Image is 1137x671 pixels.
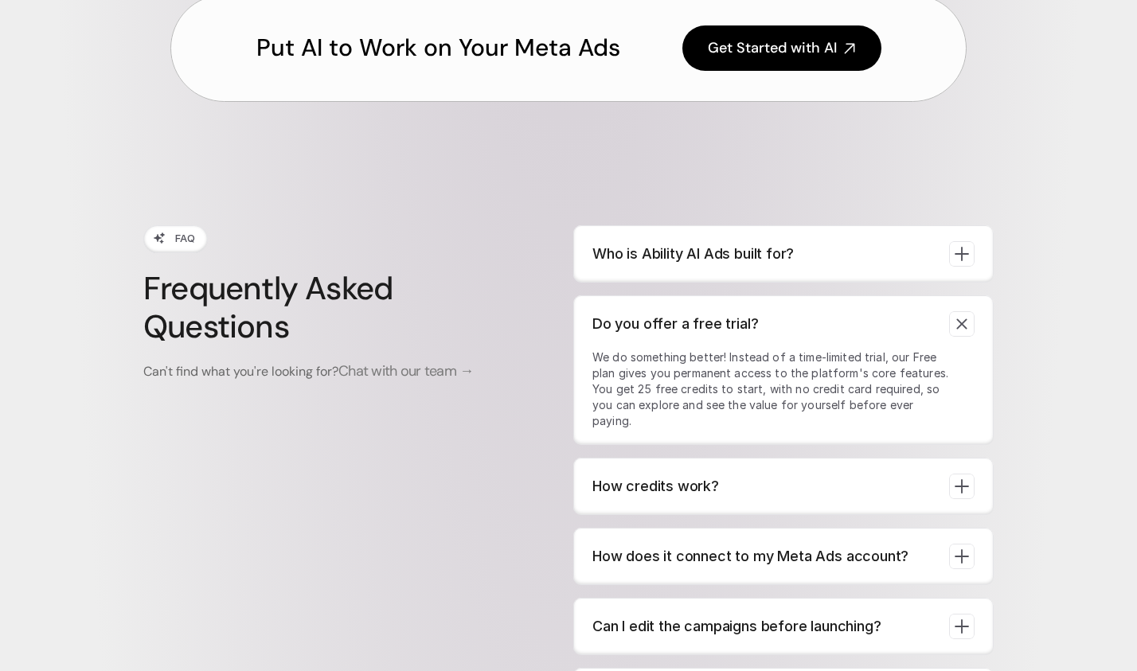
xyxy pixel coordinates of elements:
p: How does it connect to my Meta Ads account? [592,545,936,568]
a: Get Started with AI [682,25,881,71]
h2: Put AI to Work on Your Meta Ads [256,31,620,64]
a: Chat with our team → [338,363,474,380]
p: FAQ [175,230,195,247]
p: How credits work? [592,475,936,497]
h3: Frequently Asked Questions [143,269,510,345]
p: Who is Ability AI Ads built for? [592,243,936,265]
p: Do you offer a free trial? [592,313,936,335]
span: Chat with our team → [338,361,474,380]
p: Can't find what you're looking for? [143,361,510,381]
p: We do something better! Instead of a time-limited trial, our Free plan gives you permanent access... [592,349,949,429]
h4: Get Started with AI [708,38,837,58]
p: Can I edit the campaigns before launching? [592,615,936,638]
